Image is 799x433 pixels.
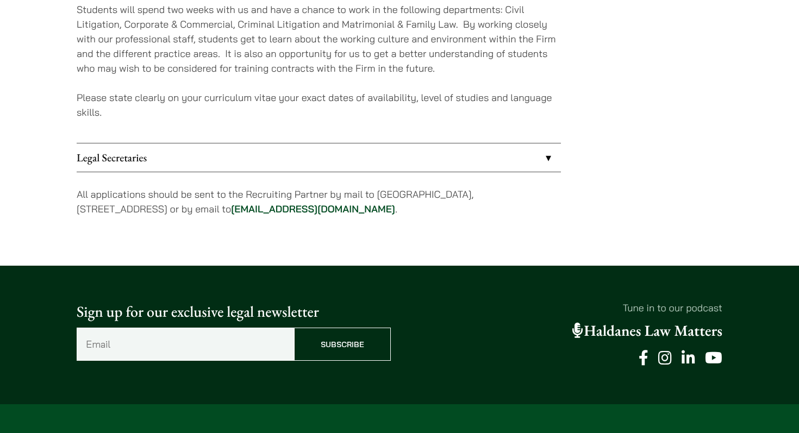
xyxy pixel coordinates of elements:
[408,300,722,315] p: Tune in to our podcast
[77,187,561,216] p: All applications should be sent to the Recruiting Partner by mail to [GEOGRAPHIC_DATA], [STREET_A...
[294,328,391,361] input: Subscribe
[77,2,561,76] p: Students will spend two weeks with us and have a chance to work in the following departments: Civ...
[77,300,391,323] p: Sign up for our exclusive legal newsletter
[77,90,561,120] p: Please state clearly on your curriculum vitae your exact dates of availability, level of studies ...
[231,203,395,215] a: [EMAIL_ADDRESS][DOMAIN_NAME]
[572,321,722,341] a: Haldanes Law Matters
[77,143,561,172] a: Legal Secretaries
[77,328,294,361] input: Email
